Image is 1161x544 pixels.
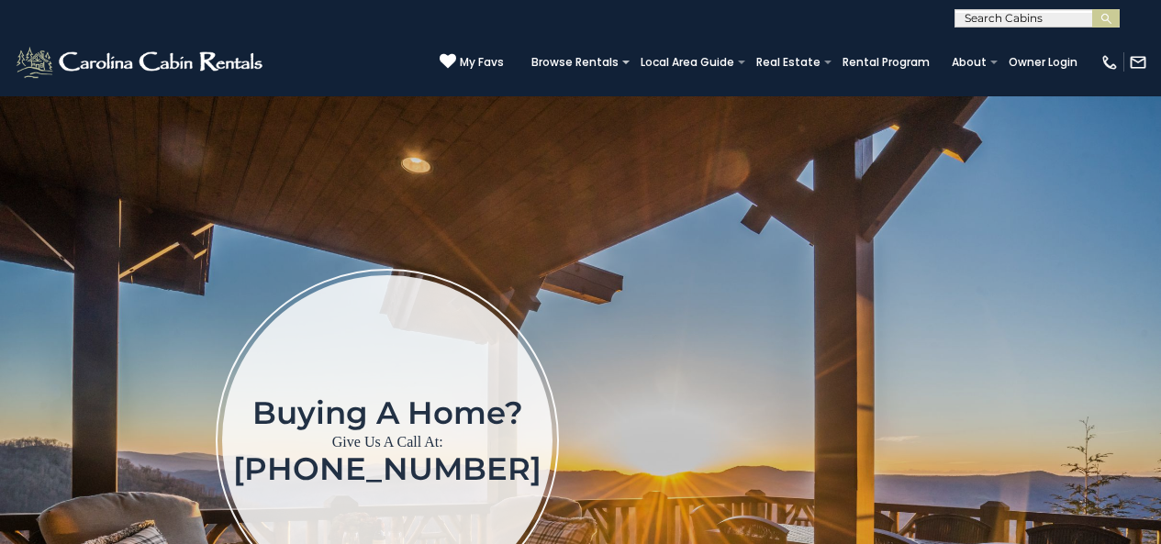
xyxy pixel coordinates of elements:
a: [PHONE_NUMBER] [233,450,541,488]
a: Owner Login [999,50,1087,75]
p: Give Us A Call At: [233,429,541,455]
a: Real Estate [747,50,830,75]
a: Browse Rentals [522,50,628,75]
a: About [943,50,996,75]
img: phone-regular-white.png [1100,53,1119,72]
h1: Buying a home? [233,396,541,429]
a: My Favs [440,53,504,72]
img: mail-regular-white.png [1129,53,1147,72]
img: White-1-2.png [14,44,268,81]
span: My Favs [460,54,504,71]
a: Rental Program [833,50,939,75]
a: Local Area Guide [631,50,743,75]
